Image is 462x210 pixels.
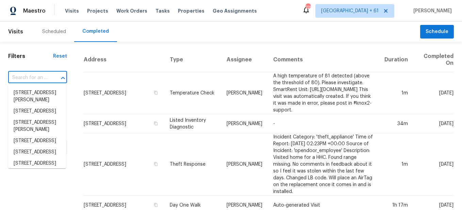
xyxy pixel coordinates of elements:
td: 1m [379,133,413,196]
td: 1m [379,72,413,114]
td: [STREET_ADDRESS] [83,72,164,114]
td: [DATE] [413,114,454,133]
div: Scheduled [42,28,66,35]
span: Geo Assignments [213,7,257,14]
span: Visits [65,7,79,14]
td: A high temperature of 81 detected (above the threshold of 80). Please investigate. SmartRent Unit... [268,72,379,114]
button: Copy Address [153,120,159,126]
button: Copy Address [153,161,159,167]
td: [PERSON_NAME] [221,72,268,114]
li: [STREET_ADDRESS] [8,135,66,147]
span: Tasks [155,9,170,13]
td: Listed Inventory Diagnostic [164,114,221,133]
td: Incident Category: 'theft_appliance' Time of Report: [DATE] 02:23PM +00:00 Source of Incident: 'o... [268,133,379,196]
button: Copy Address [153,90,159,96]
th: Address [83,47,164,72]
input: Search for an address... [8,73,48,83]
div: 725 [306,4,310,11]
td: [PERSON_NAME] [221,114,268,133]
li: [STREET_ADDRESS] [8,106,66,117]
li: [STREET_ADDRESS][PERSON_NAME] [8,117,66,135]
div: Reset [53,53,67,60]
td: [STREET_ADDRESS] [83,114,164,133]
td: [STREET_ADDRESS] [83,133,164,196]
td: [PERSON_NAME] [221,133,268,196]
span: Visits [8,24,23,39]
button: Close [58,73,68,83]
th: Completed On [413,47,454,72]
button: Copy Address [153,202,159,208]
div: Completed [82,28,109,35]
li: [STREET_ADDRESS][PERSON_NAME] [8,87,66,106]
th: Duration [379,47,413,72]
span: Projects [87,7,108,14]
th: Assignee [221,47,268,72]
li: [STREET_ADDRESS] [8,158,66,169]
span: Maestro [23,7,46,14]
td: Temperature Check [164,72,221,114]
td: [DATE] [413,72,454,114]
button: Schedule [420,25,454,39]
th: Type [164,47,221,72]
td: - [268,114,379,133]
span: [GEOGRAPHIC_DATA] + 61 [321,7,379,14]
td: [DATE] [413,133,454,196]
span: Schedule [426,28,448,36]
li: [STREET_ADDRESS] [8,147,66,158]
span: [PERSON_NAME] [411,7,452,14]
th: Comments [268,47,379,72]
td: Theft Response [164,133,221,196]
span: Work Orders [116,7,147,14]
td: 34m [379,114,413,133]
h1: Filters [8,53,53,60]
span: Properties [178,7,204,14]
